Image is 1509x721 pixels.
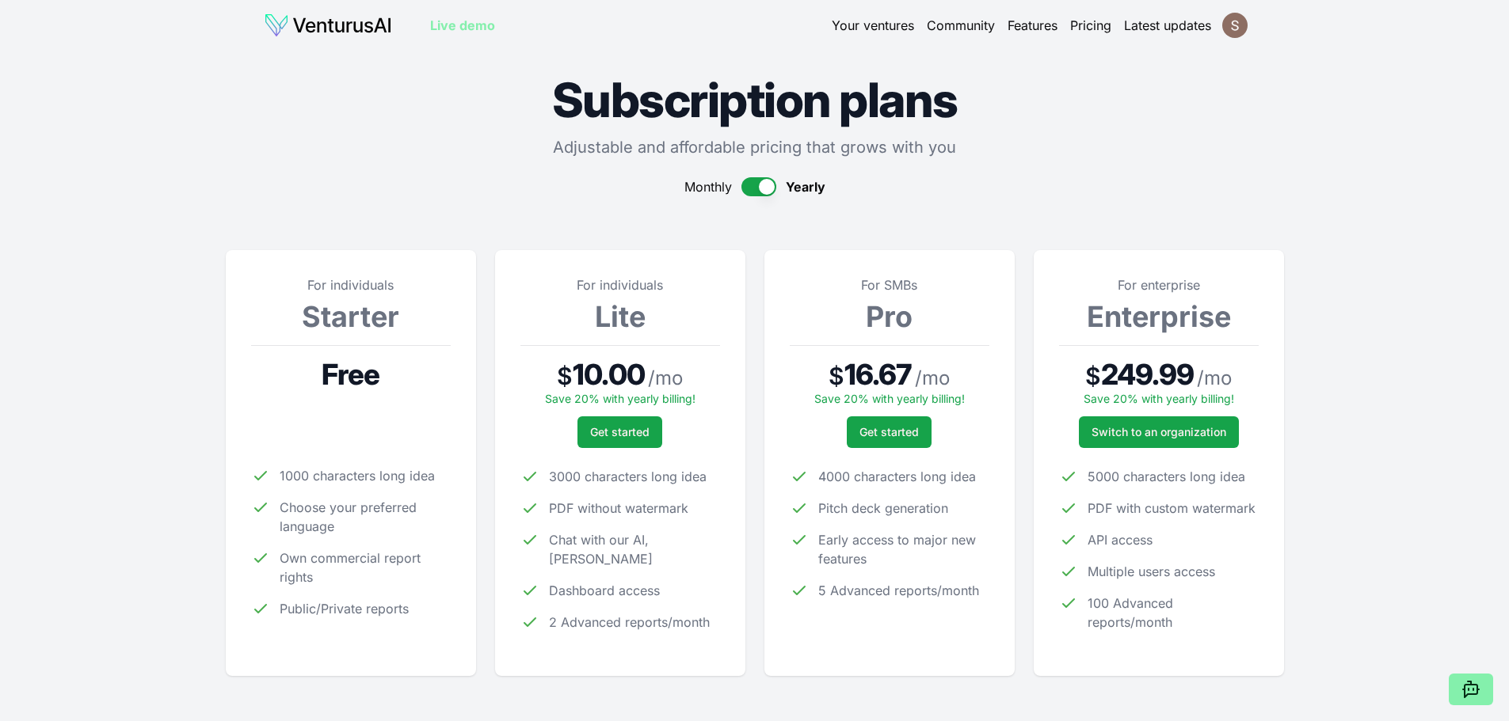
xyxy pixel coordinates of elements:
[1088,594,1259,632] span: 100 Advanced reports/month
[1085,362,1101,390] span: $
[545,392,695,405] span: Save 20% with yearly billing!
[648,366,683,391] span: / mo
[927,16,995,35] a: Community
[520,275,720,294] p: For individuals
[859,424,919,440] span: Get started
[280,498,451,536] span: Choose your preferred language
[847,416,932,448] button: Get started
[430,16,495,35] a: Live demo
[818,467,976,486] span: 4000 characters long idea
[818,530,989,568] span: Early access to major new features
[520,301,720,332] h3: Lite
[1088,562,1215,581] span: Multiple users access
[264,13,392,38] img: logo
[915,366,950,391] span: / mo
[814,392,965,405] span: Save 20% with yearly billing!
[1070,16,1111,35] a: Pricing
[832,16,914,35] a: Your ventures
[226,136,1284,158] p: Adjustable and affordable pricing that grows with you
[557,362,573,390] span: $
[549,467,707,486] span: 3000 characters long idea
[790,275,989,294] p: For SMBs
[549,613,710,632] span: 2 Advanced reports/month
[1088,499,1256,518] span: PDF with custom watermark
[818,499,948,518] span: Pitch deck generation
[684,177,732,196] span: Monthly
[226,76,1284,123] h1: Subscription plans
[829,362,844,390] span: $
[818,581,979,600] span: 5 Advanced reports/month
[251,301,451,332] h3: Starter
[280,548,451,586] span: Own commercial report rights
[322,359,379,390] span: Free
[1197,366,1232,391] span: / mo
[251,275,451,294] p: For individuals
[280,599,409,618] span: Public/Private reports
[1101,359,1194,390] span: 249.99
[786,177,825,196] span: Yearly
[280,466,435,485] span: 1000 characters long idea
[1084,392,1234,405] span: Save 20% with yearly billing!
[790,301,989,332] h3: Pro
[573,359,645,390] span: 10.00
[1059,275,1259,294] p: For enterprise
[549,581,660,600] span: Dashboard access
[1059,301,1259,332] h3: Enterprise
[590,424,650,440] span: Get started
[1088,530,1153,549] span: API access
[1088,467,1245,486] span: 5000 characters long idea
[1222,13,1248,38] img: ACg8ocLJ08gLy7Qer_JirtjsYtYc1tlBsS71GrdDg8DvIptZjuuVeQ=s96-c
[1124,16,1211,35] a: Latest updates
[1079,416,1239,448] a: Switch to an organization
[549,530,720,568] span: Chat with our AI, [PERSON_NAME]
[1008,16,1057,35] a: Features
[577,416,662,448] button: Get started
[844,359,913,390] span: 16.67
[549,499,688,518] span: PDF without watermark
